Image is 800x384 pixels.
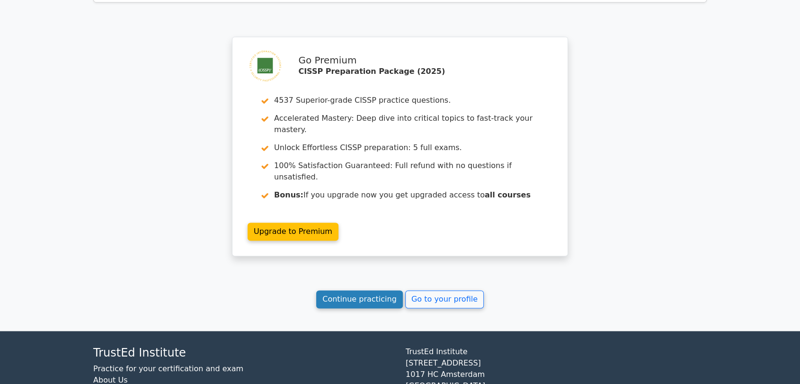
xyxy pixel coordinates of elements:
a: Go to your profile [405,290,484,308]
h4: TrustEd Institute [93,346,394,360]
a: Upgrade to Premium [248,223,338,241]
a: Practice for your certification and exam [93,364,243,373]
a: Continue practicing [316,290,403,308]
